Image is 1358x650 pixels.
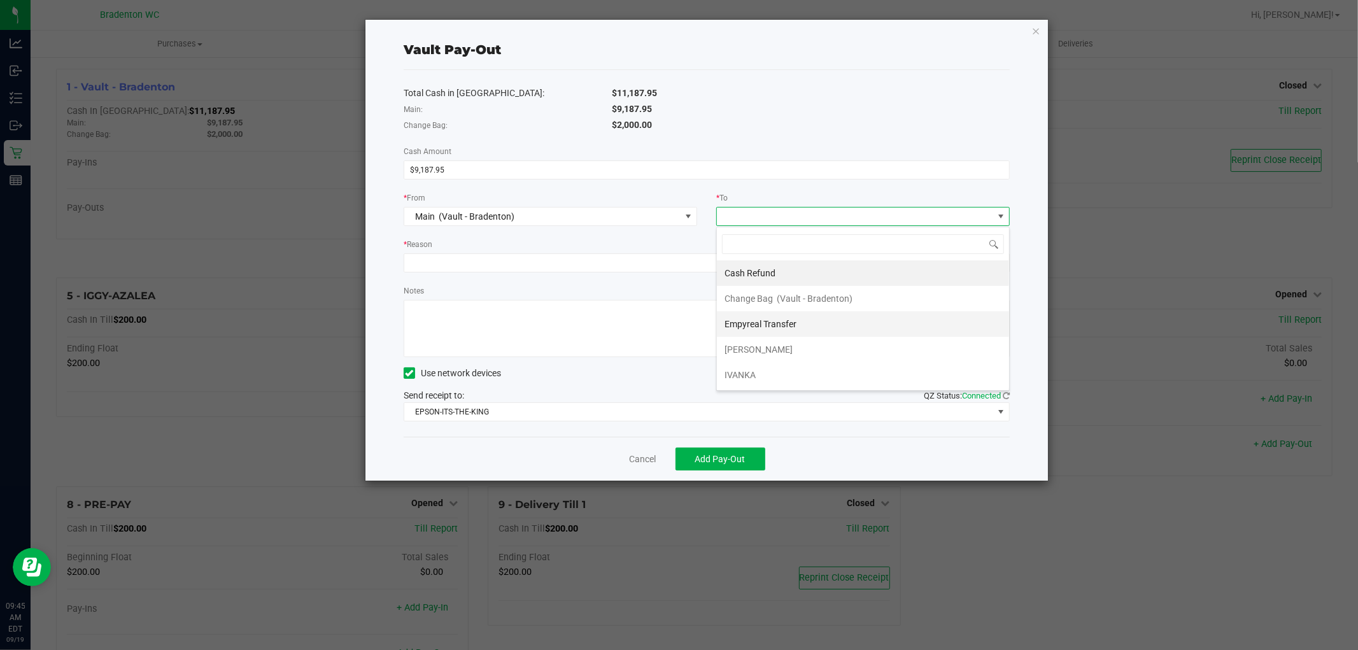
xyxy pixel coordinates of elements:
span: Change Bag: [404,121,448,130]
span: Total Cash in [GEOGRAPHIC_DATA]: [404,88,544,98]
div: Vault Pay-Out [404,40,501,59]
span: [PERSON_NAME] [725,344,793,355]
label: Reason [404,239,432,250]
span: $9,187.95 [612,104,652,114]
label: From [404,192,425,204]
span: (Vault - Bradenton) [439,211,515,222]
a: Cancel [630,453,656,466]
span: Change Bag [725,293,773,304]
span: Send receipt to: [404,390,464,400]
span: QZ Status: [924,391,1010,400]
span: Main: [404,105,423,114]
label: Use network devices [404,367,501,380]
label: Notes [404,285,424,297]
span: $2,000.00 [612,120,652,130]
span: Cash Refund [725,268,775,278]
span: Empyreal Transfer [725,319,796,329]
span: IVANKA [725,370,756,380]
span: EPSON-ITS-THE-KING [404,403,993,421]
span: $11,187.95 [612,88,657,98]
iframe: Resource center [13,548,51,586]
label: To [716,192,728,204]
span: (Vault - Bradenton) [777,293,852,304]
span: Main [416,211,435,222]
span: Add Pay-Out [695,454,746,464]
span: Cash Amount [404,147,451,156]
button: Add Pay-Out [675,448,765,470]
span: Connected [962,391,1001,400]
